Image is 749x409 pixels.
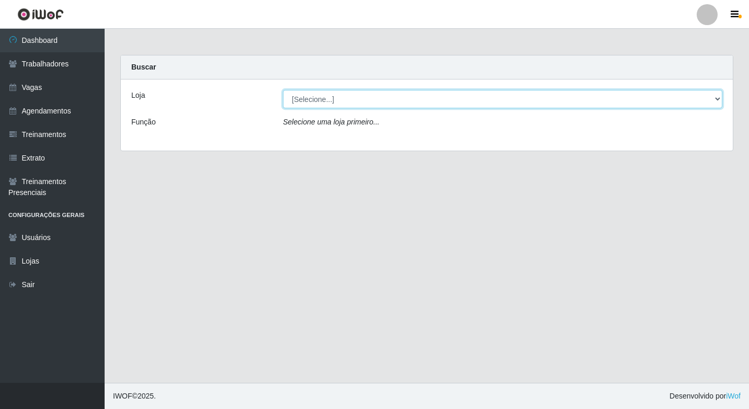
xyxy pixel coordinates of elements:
img: CoreUI Logo [17,8,64,21]
span: Desenvolvido por [669,391,741,402]
i: Selecione uma loja primeiro... [283,118,379,126]
label: Loja [131,90,145,101]
label: Função [131,117,156,128]
strong: Buscar [131,63,156,71]
a: iWof [726,392,741,400]
span: IWOF [113,392,132,400]
span: © 2025 . [113,391,156,402]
